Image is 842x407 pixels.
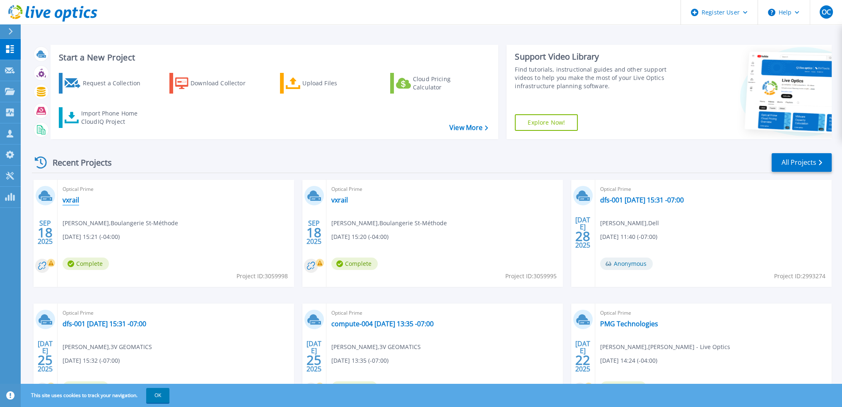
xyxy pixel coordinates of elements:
[146,388,169,403] button: OK
[306,356,321,364] span: 25
[515,65,681,90] div: Find tutorials, instructional guides and other support videos to help you make the most of your L...
[575,217,591,248] div: [DATE] 2025
[449,124,488,132] a: View More
[63,258,109,270] span: Complete
[821,9,830,15] span: OC
[63,308,289,318] span: Optical Prime
[63,232,120,241] span: [DATE] 15:21 (-04:00)
[575,341,591,371] div: [DATE] 2025
[280,73,372,94] a: Upload Files
[169,73,262,94] a: Download Collector
[331,196,348,204] a: vxrail
[331,342,421,352] span: [PERSON_NAME] , 3V GEOMATICS
[37,217,53,248] div: SEP 2025
[390,73,483,94] a: Cloud Pricing Calculator
[774,272,825,281] span: Project ID: 2993274
[575,356,590,364] span: 22
[331,185,558,194] span: Optical Prime
[63,196,79,204] a: vxrail
[306,217,322,248] div: SEP 2025
[81,109,146,126] div: Import Phone Home CloudIQ Project
[63,356,120,365] span: [DATE] 15:32 (-07:00)
[306,229,321,236] span: 18
[600,196,684,204] a: dfs-001 [DATE] 15:31 -07:00
[63,342,152,352] span: [PERSON_NAME] , 3V GEOMATICS
[600,258,653,270] span: Anonymous
[331,308,558,318] span: Optical Prime
[63,185,289,194] span: Optical Prime
[331,381,378,394] span: Complete
[32,152,123,173] div: Recent Projects
[413,75,479,92] div: Cloud Pricing Calculator
[331,258,378,270] span: Complete
[63,320,146,328] a: dfs-001 [DATE] 15:31 -07:00
[600,232,657,241] span: [DATE] 11:40 (-07:00)
[515,51,681,62] div: Support Video Library
[600,342,730,352] span: [PERSON_NAME] , [PERSON_NAME] - Live Optics
[331,356,388,365] span: [DATE] 13:35 (-07:00)
[600,356,657,365] span: [DATE] 14:24 (-04:00)
[600,185,827,194] span: Optical Prime
[515,114,578,131] a: Explore Now!
[306,341,322,371] div: [DATE] 2025
[59,53,487,62] h3: Start a New Project
[331,320,434,328] a: compute-004 [DATE] 13:35 -07:00
[505,272,557,281] span: Project ID: 3059995
[23,388,169,403] span: This site uses cookies to track your navigation.
[772,153,832,172] a: All Projects
[600,308,827,318] span: Optical Prime
[600,219,659,228] span: [PERSON_NAME] , Dell
[63,381,109,394] span: Complete
[302,75,369,92] div: Upload Files
[236,272,288,281] span: Project ID: 3059998
[575,233,590,240] span: 28
[331,232,388,241] span: [DATE] 15:20 (-04:00)
[59,73,151,94] a: Request a Collection
[600,381,647,394] span: Complete
[63,219,178,228] span: [PERSON_NAME] , Boulangerie St-Méthode
[38,356,53,364] span: 25
[38,229,53,236] span: 18
[331,219,447,228] span: [PERSON_NAME] , Boulangerie St-Méthode
[82,75,149,92] div: Request a Collection
[600,320,658,328] a: PMG Technologies
[191,75,257,92] div: Download Collector
[37,341,53,371] div: [DATE] 2025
